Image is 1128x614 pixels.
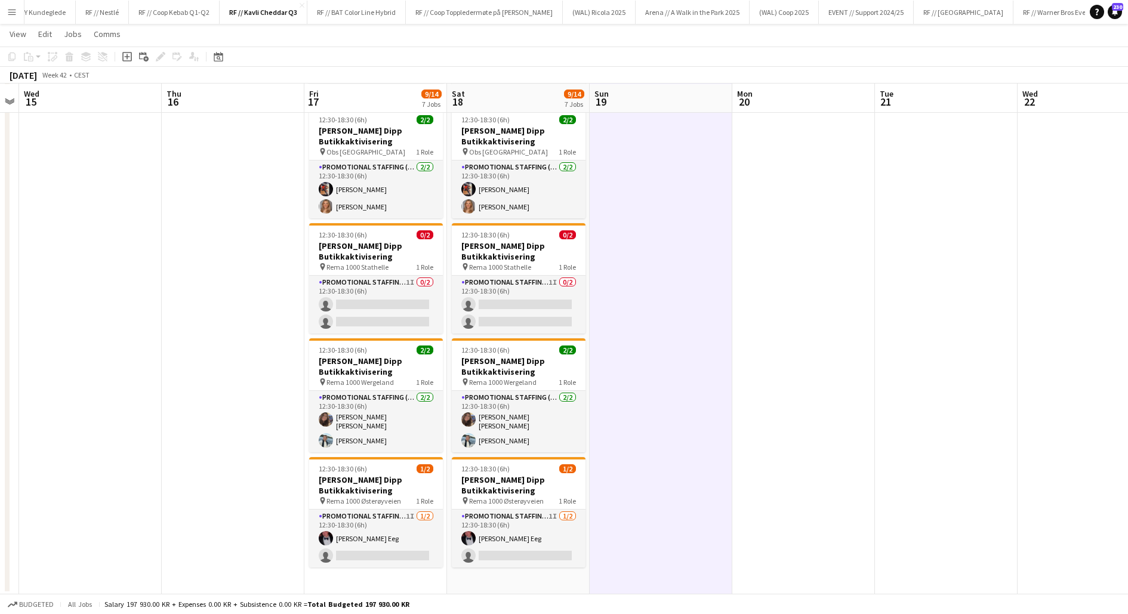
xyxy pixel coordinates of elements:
span: 15 [22,95,39,109]
div: Salary 197 930.00 KR + Expenses 0.00 KR + Subsistence 0.00 KR = [104,600,409,609]
app-job-card: 12:30-18:30 (6h)2/2[PERSON_NAME] Dipp Butikkaktivisering Rema 1000 Wergeland1 RolePromotional Sta... [309,338,443,452]
app-card-role: Promotional Staffing (Promotional Staff)2/212:30-18:30 (6h)[PERSON_NAME][PERSON_NAME] [309,161,443,218]
span: Comms [94,29,121,39]
app-job-card: 12:30-18:30 (6h)2/2[PERSON_NAME] Dipp Butikkaktivisering Obs [GEOGRAPHIC_DATA]1 RolePromotional S... [452,108,585,218]
span: 12:30-18:30 (6h) [461,230,510,239]
span: Week 42 [39,70,69,79]
span: 1 Role [416,263,433,271]
span: Budgeted [19,600,54,609]
span: 20 [735,95,753,109]
app-job-card: 12:30-18:30 (6h)2/2[PERSON_NAME] Dipp Butikkaktivisering Obs [GEOGRAPHIC_DATA]1 RolePromotional S... [309,108,443,218]
span: Rema 1000 Wergeland [326,378,394,387]
span: Thu [167,88,181,99]
div: 7 Jobs [565,100,584,109]
span: 12:30-18:30 (6h) [461,115,510,124]
span: 1 Role [416,378,433,387]
span: Obs [GEOGRAPHIC_DATA] [326,147,405,156]
a: View [5,26,31,42]
button: (WAL) Ricola 2025 [563,1,636,24]
h3: [PERSON_NAME] Dipp Butikkaktivisering [309,474,443,496]
app-job-card: 12:30-18:30 (6h)1/2[PERSON_NAME] Dipp Butikkaktivisering Rema 1000 Østerøyveien1 RolePromotional ... [452,457,585,567]
span: 9/14 [564,90,584,98]
button: RF // Coop Kebab Q1-Q2 [129,1,220,24]
span: Total Budgeted 197 930.00 KR [307,600,409,609]
app-card-role: Promotional Staffing (Promotional Staff)2/212:30-18:30 (6h)[PERSON_NAME][PERSON_NAME] [452,161,585,218]
span: Jobs [64,29,82,39]
span: Obs [GEOGRAPHIC_DATA] [469,147,548,156]
span: 2/2 [417,115,433,124]
span: Sat [452,88,465,99]
span: 0/2 [559,230,576,239]
span: Rema 1000 Stathelle [469,263,531,271]
button: EVENT // Support 2024/25 [819,1,914,24]
span: 1 Role [416,147,433,156]
app-job-card: 12:30-18:30 (6h)0/2[PERSON_NAME] Dipp Butikkaktivisering Rema 1000 Stathelle1 RolePromotional Sta... [309,223,443,334]
button: RF // Nestlé [76,1,129,24]
button: RF // Kavli Cheddar Q3 [220,1,307,24]
a: Edit [33,26,57,42]
span: 230 [1112,3,1123,11]
span: Rema 1000 Østerøyveien [469,496,544,505]
app-card-role: Promotional Staffing (Promotional Staff)2/212:30-18:30 (6h)[PERSON_NAME] [PERSON_NAME][PERSON_NAME] [452,391,585,452]
span: Rema 1000 Wergeland [469,378,537,387]
div: 7 Jobs [422,100,441,109]
button: RF // Warner Bros Event [1013,1,1102,24]
span: 2/2 [559,115,576,124]
span: Rema 1000 Østerøyveien [326,496,401,505]
a: Comms [89,26,125,42]
span: 1 Role [559,263,576,271]
h3: [PERSON_NAME] Dipp Butikkaktivisering [452,356,585,377]
span: 12:30-18:30 (6h) [319,464,367,473]
span: 1/2 [559,464,576,473]
button: Budgeted [6,598,56,611]
span: 9/14 [421,90,442,98]
app-card-role: Promotional Staffing (Promotional Staff)2/212:30-18:30 (6h)[PERSON_NAME] [PERSON_NAME][PERSON_NAME] [309,391,443,452]
span: Wed [1022,88,1038,99]
span: 1 Role [559,147,576,156]
span: 17 [307,95,319,109]
span: Rema 1000 Stathelle [326,263,389,271]
span: 2/2 [559,345,576,354]
span: 1 Role [559,496,576,505]
span: All jobs [66,600,94,609]
app-card-role: Promotional Staffing (Promotional Staff)1I0/212:30-18:30 (6h) [452,276,585,334]
button: Arena // A Walk in the Park 2025 [636,1,750,24]
app-card-role: Promotional Staffing (Promotional Staff)1I0/212:30-18:30 (6h) [309,276,443,334]
app-job-card: 12:30-18:30 (6h)1/2[PERSON_NAME] Dipp Butikkaktivisering Rema 1000 Østerøyveien1 RolePromotional ... [309,457,443,567]
span: 21 [878,95,893,109]
span: 19 [593,95,609,109]
span: 1/2 [417,464,433,473]
app-job-card: 12:30-18:30 (6h)0/2[PERSON_NAME] Dipp Butikkaktivisering Rema 1000 Stathelle1 RolePromotional Sta... [452,223,585,334]
app-card-role: Promotional Staffing (Promotional Staff)1I1/212:30-18:30 (6h)[PERSON_NAME] Eeg [309,510,443,567]
h3: [PERSON_NAME] Dipp Butikkaktivisering [309,240,443,262]
app-job-card: 12:30-18:30 (6h)2/2[PERSON_NAME] Dipp Butikkaktivisering Rema 1000 Wergeland1 RolePromotional Sta... [452,338,585,452]
span: 0/2 [417,230,433,239]
span: View [10,29,26,39]
a: Jobs [59,26,87,42]
span: 12:30-18:30 (6h) [461,345,510,354]
h3: [PERSON_NAME] Dipp Butikkaktivisering [452,125,585,147]
h3: [PERSON_NAME] Dipp Butikkaktivisering [452,240,585,262]
span: Wed [24,88,39,99]
h3: [PERSON_NAME] Dipp Butikkaktivisering [452,474,585,496]
span: 16 [165,95,181,109]
button: RF // Coop Toppledermøte på [PERSON_NAME] [406,1,563,24]
span: Sun [594,88,609,99]
span: 12:30-18:30 (6h) [319,230,367,239]
h3: [PERSON_NAME] Dipp Butikkaktivisering [309,356,443,377]
span: 18 [450,95,465,109]
button: RF // [GEOGRAPHIC_DATA] [914,1,1013,24]
span: Edit [38,29,52,39]
span: Fri [309,88,319,99]
span: 1 Role [559,378,576,387]
div: CEST [74,70,90,79]
span: Tue [880,88,893,99]
h3: [PERSON_NAME] Dipp Butikkaktivisering [309,125,443,147]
